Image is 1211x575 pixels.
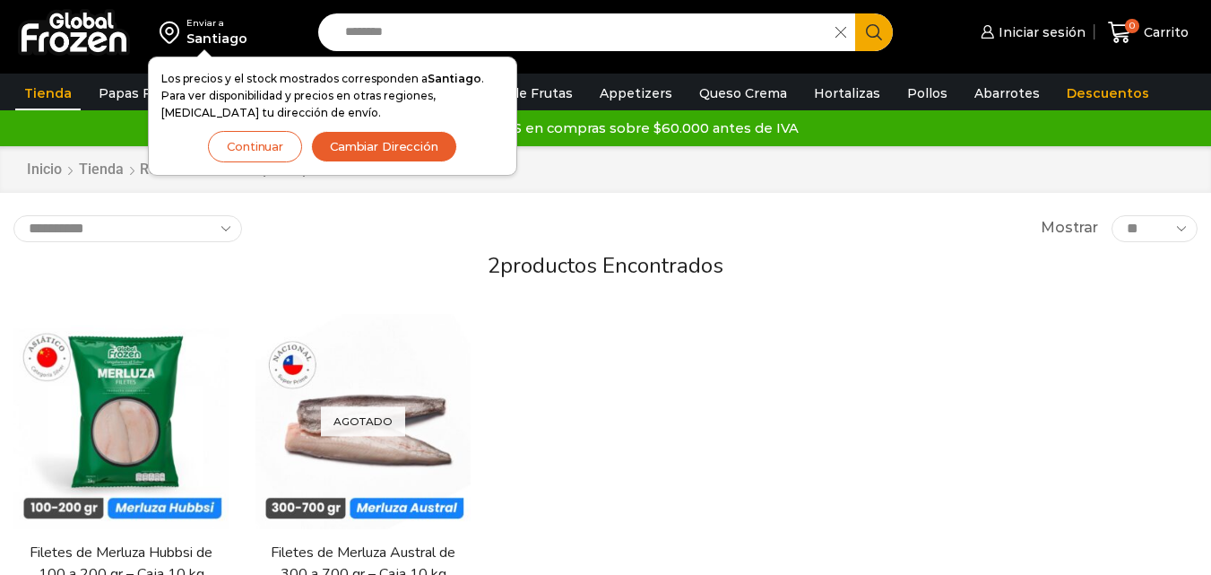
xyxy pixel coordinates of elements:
p: Los precios y el stock mostrados corresponden a . Para ver disponibilidad y precios en otras regi... [161,70,504,122]
a: Hortalizas [805,76,889,110]
button: Search button [855,13,893,51]
a: Abarrotes [965,76,1049,110]
span: Carrito [1139,23,1189,41]
div: Enviar a [186,17,247,30]
span: Mostrar [1041,218,1098,239]
a: Pollos [898,76,956,110]
a: Papas Fritas [90,76,189,110]
div: Santiago [186,30,247,48]
h1: Resultados de búsqueda para “merluza ” [140,161,402,178]
button: Cambiar Dirección [311,131,457,162]
button: Continuar [208,131,302,162]
a: Inicio [26,160,63,180]
a: Appetizers [591,76,681,110]
select: Pedido de la tienda [13,215,242,242]
nav: Breadcrumb [26,160,402,180]
a: Queso Crema [690,76,796,110]
img: address-field-icon.svg [160,17,186,48]
a: Tienda [15,76,81,110]
span: Iniciar sesión [994,23,1086,41]
a: Iniciar sesión [976,14,1086,50]
a: Descuentos [1058,76,1158,110]
span: 0 [1125,19,1139,33]
strong: Santiago [428,72,481,85]
a: Tienda [78,160,125,180]
span: productos encontrados [500,251,723,280]
a: Pulpa de Frutas [461,76,582,110]
p: Agotado [321,407,405,437]
span: 2 [488,251,500,280]
a: 0 Carrito [1103,12,1193,54]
